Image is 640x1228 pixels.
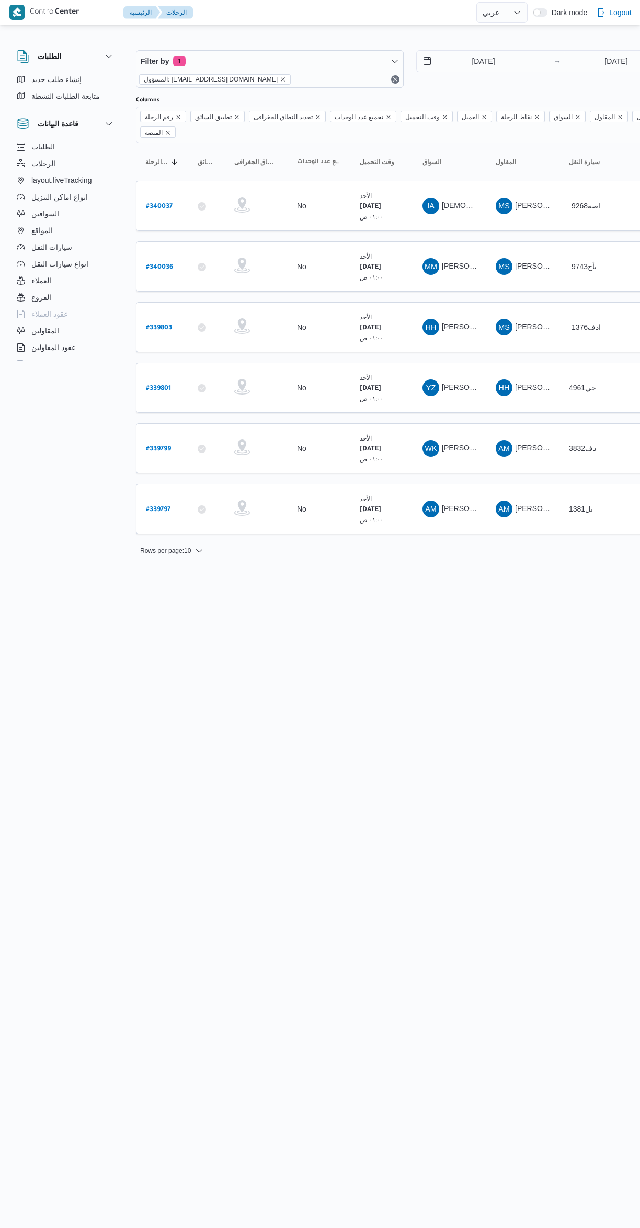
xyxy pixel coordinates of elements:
small: الأحد [360,374,372,381]
h3: قاعدة البيانات [38,118,78,130]
span: تطبيق السائق [190,111,244,122]
button: عقود العملاء [13,306,119,322]
button: Remove العميل from selection in this group [481,114,487,120]
span: تجميع عدد الوحدات [330,111,396,122]
span: نل1381 [569,505,593,513]
div: No [297,322,306,332]
span: متابعة الطلبات النشطة [31,90,100,102]
b: # 339799 [146,446,171,453]
button: Remove وقت التحميل from selection in this group [442,114,448,120]
span: المسؤول: [EMAIL_ADDRESS][DOMAIN_NAME] [144,75,278,84]
img: X8yXhbKr1z7QwAAAABJRU5ErkJggg== [9,5,25,20]
button: المقاول [492,154,554,170]
span: الرحلات [31,157,55,170]
button: Remove رقم الرحلة from selection in this group [175,114,181,120]
span: جي4961 [569,384,596,392]
a: #339799 [146,442,171,456]
button: Remove تجميع عدد الوحدات from selection in this group [385,114,392,120]
span: HH [426,319,437,335]
div: Wjada Kariaman Muhammad Muhammad Hassan [422,440,439,457]
div: No [297,383,306,392]
span: HH [499,379,510,396]
button: رقم الرحلةSorted in descending order [141,154,183,170]
span: السواق [422,158,441,166]
span: Rows per page : 10 [140,545,191,557]
small: الأحد [360,495,372,502]
span: AM [498,440,510,457]
span: IA [427,198,435,214]
span: وقت التحميل [405,111,440,123]
span: 9743بأج [572,262,597,271]
div: No [297,444,306,453]
span: AM [425,501,437,517]
button: تحديد النطاق الجغرافى [230,154,282,170]
b: # 340036 [146,264,173,271]
div: Yasr Zain Jmuaah Mahmood [422,379,439,396]
button: تطبيق السائق [193,154,220,170]
button: اجهزة التليفون [13,356,119,373]
span: العميل [457,111,492,122]
span: إنشاء طلب جديد [31,73,82,86]
button: المقاولين [13,322,119,339]
span: العملاء [31,274,51,287]
button: Logout [592,2,636,23]
button: Remove [389,73,402,86]
span: المقاولين [31,325,59,337]
label: Columns [136,96,159,105]
span: السواقين [31,207,59,220]
button: Remove السواق from selection in this group [575,114,581,120]
span: عقود المقاولين [31,341,76,354]
button: remove selected entity [280,76,286,83]
b: [DATE] [360,506,381,514]
small: الأحد [360,314,372,320]
button: الطلبات [13,138,119,155]
button: عقود المقاولين [13,339,119,356]
span: AM [498,501,510,517]
span: المنصه [140,126,176,138]
div: Muhammad Mahmood Abadalhadi Abadalihamaid [422,258,439,275]
span: [PERSON_NAME] [PERSON_NAME] [515,504,637,513]
span: السواق [549,111,586,122]
small: ٠١:٠٠ ص [360,395,384,402]
h3: الطلبات [38,50,61,63]
small: ٠١:٠٠ ص [360,274,384,281]
button: سيارة النقل [565,154,627,170]
a: #340037 [146,199,173,213]
span: Filter by [141,55,169,67]
span: YZ [426,379,436,396]
a: #340036 [146,260,173,274]
small: ٠١:٠٠ ص [360,334,384,341]
span: المنصه [145,127,163,138]
span: انواع اماكن التنزيل [31,191,88,203]
span: تحديد النطاق الجغرافى [249,111,326,122]
span: نقاط الرحلة [496,111,544,122]
div: قاعدة البيانات [8,138,123,365]
span: رقم الرحلة [140,111,186,122]
button: وقت التحميل [356,154,408,170]
div: No [297,262,306,271]
button: الرحلات [13,155,119,172]
a: #339797 [146,502,170,516]
b: # 339797 [146,506,170,514]
span: Logout [609,6,632,19]
span: الفروع [31,291,51,304]
span: [PERSON_NAME] [PERSON_NAME] [442,504,564,513]
span: دف3832 [569,444,596,453]
small: الأحد [360,435,372,442]
span: سيارة النقل [569,158,600,166]
div: Muhammad Slah Abad Alhada Abad Alhamaid [496,319,512,335]
a: #339801 [146,381,171,395]
span: تحديد النطاق الجغرافى [254,111,313,123]
span: 1376ادف [572,323,601,331]
button: الرئيسيه [123,6,160,19]
b: # 339803 [146,325,172,332]
button: السواق [418,154,481,170]
span: اجهزة التليفون [31,358,75,370]
span: نقاط الرحلة [501,111,531,123]
b: [DATE] [360,385,381,392]
span: سيارات النقل [31,241,72,253]
span: عقود العملاء [31,308,68,320]
small: الأحد [360,253,372,260]
span: [PERSON_NAME] جمعه [515,383,594,391]
button: إنشاء طلب جديد [13,71,119,88]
